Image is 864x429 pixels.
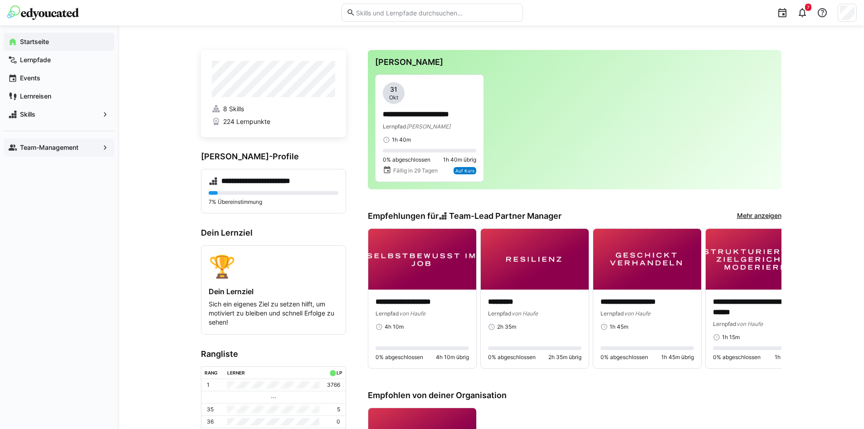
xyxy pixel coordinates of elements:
h3: [PERSON_NAME]-Profile [201,152,346,162]
span: 1h 45m übrig [661,354,694,361]
span: 0% abgeschlossen [383,156,430,163]
span: 1h 40m [392,136,411,143]
img: image [481,229,589,290]
span: Lernpfad [383,123,406,130]
span: 0% abgeschlossen [713,354,761,361]
h3: Rangliste [201,349,346,359]
span: 224 Lernpunkte [223,117,270,126]
h3: [PERSON_NAME] [375,57,774,67]
a: Mehr anzeigen [737,211,781,221]
span: Lernpfad [713,321,737,327]
div: LP [337,370,342,375]
img: image [593,229,701,290]
input: Skills und Lernpfade durchsuchen… [355,9,517,17]
span: 1h 15m übrig [775,354,806,361]
span: 8 Skills [223,104,244,113]
span: Lernpfad [376,310,399,317]
p: 5 [337,406,340,413]
h3: Dein Lernziel [201,228,346,238]
span: 31 [390,85,397,94]
span: von Haufe [737,321,763,327]
p: 7% Übereinstimmung [209,198,338,206]
span: Team-Lead Partner Manager [449,211,561,221]
p: 1 [207,381,210,389]
div: Lerner [227,370,245,375]
span: von Haufe [512,310,538,317]
div: 🏆 [209,253,338,280]
span: Lernpfad [600,310,624,317]
h3: Empfehlungen für [368,211,562,221]
span: 1h 40m übrig [443,156,476,163]
span: 0% abgeschlossen [488,354,536,361]
span: 4h 10m [385,323,404,330]
span: 1h 45m [610,323,628,330]
span: 7 [807,5,810,10]
p: 0 [337,418,340,425]
span: Fällig in 29 Tagen [393,167,438,174]
span: 1h 15m [722,334,740,341]
span: 0% abgeschlossen [600,354,648,361]
img: image [368,229,476,290]
span: Lernpfad [488,310,512,317]
img: image [706,229,814,290]
p: 36 [207,418,214,425]
p: 35 [207,406,214,413]
p: Sich ein eigenes Ziel zu setzen hilft, um motiviert zu bleiben und schnell Erfolge zu sehen! [209,300,338,327]
span: Auf Kurs [455,168,474,173]
p: 3766 [327,381,340,389]
span: 2h 35m [497,323,516,330]
span: 4h 10m übrig [436,354,469,361]
span: von Haufe [399,310,425,317]
span: Okt [389,94,398,101]
span: 2h 35m übrig [548,354,581,361]
span: 0% abgeschlossen [376,354,423,361]
h4: Dein Lernziel [209,287,338,296]
a: 8 Skills [212,104,335,113]
span: von Haufe [624,310,650,317]
div: Rang [205,370,218,375]
h3: Empfohlen von deiner Organisation [368,390,781,400]
span: [PERSON_NAME] [406,123,450,130]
